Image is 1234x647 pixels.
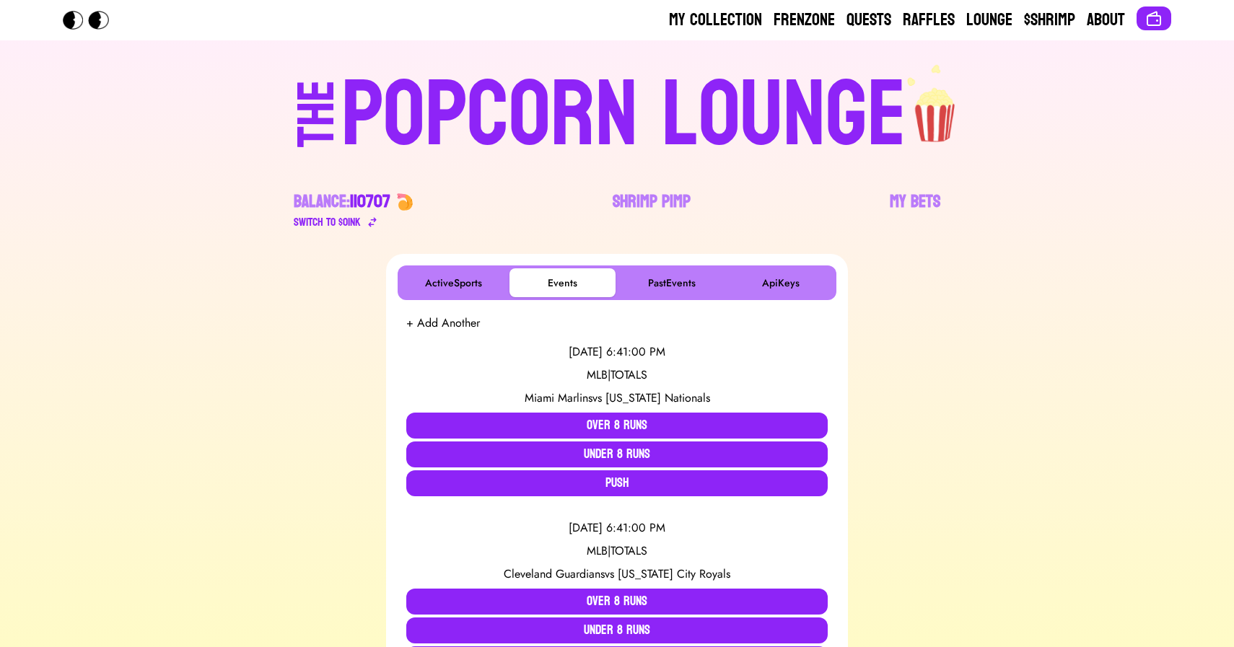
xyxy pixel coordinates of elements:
[727,268,833,297] button: ApiKeys
[1024,9,1075,32] a: $Shrimp
[406,413,828,439] button: Over 8 Runs
[341,69,906,162] div: POPCORN LOUNGE
[401,268,507,297] button: ActiveSports
[406,617,828,643] button: Under 8 Runs
[406,519,828,537] div: [DATE] 6:41:00 PM
[406,314,480,332] button: + Add Another
[966,9,1012,32] a: Lounge
[406,366,828,384] div: MLB | TOTALS
[406,343,828,361] div: [DATE] 6:41:00 PM
[525,389,592,406] span: Miami Marlins
[291,80,343,176] div: THE
[890,190,940,231] a: My Bets
[1145,10,1163,27] img: Connect wallet
[350,186,390,217] span: 110707
[172,63,1062,162] a: THEPOPCORN LOUNGEpopcorn
[294,190,390,214] div: Balance:
[1087,9,1125,32] a: About
[504,565,605,582] span: Cleveland Guardians
[774,9,835,32] a: Frenzone
[605,389,710,406] span: [US_STATE] Nationals
[63,11,121,30] img: Popcorn
[906,63,966,144] img: popcorn
[406,389,828,407] div: vs
[613,190,691,231] a: Shrimp Pimp
[903,9,955,32] a: Raffles
[396,193,413,211] img: 🍤
[406,470,828,496] button: Push
[618,565,730,582] span: [US_STATE] City Royals
[509,268,616,297] button: Events
[406,441,828,467] button: Under 8 Runs
[618,268,725,297] button: PastEvents
[406,542,828,560] div: MLB | TOTALS
[406,589,828,615] button: Over 8 Runs
[294,214,361,231] div: Switch to $ OINK
[846,9,891,32] a: Quests
[669,9,762,32] a: My Collection
[406,565,828,583] div: vs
